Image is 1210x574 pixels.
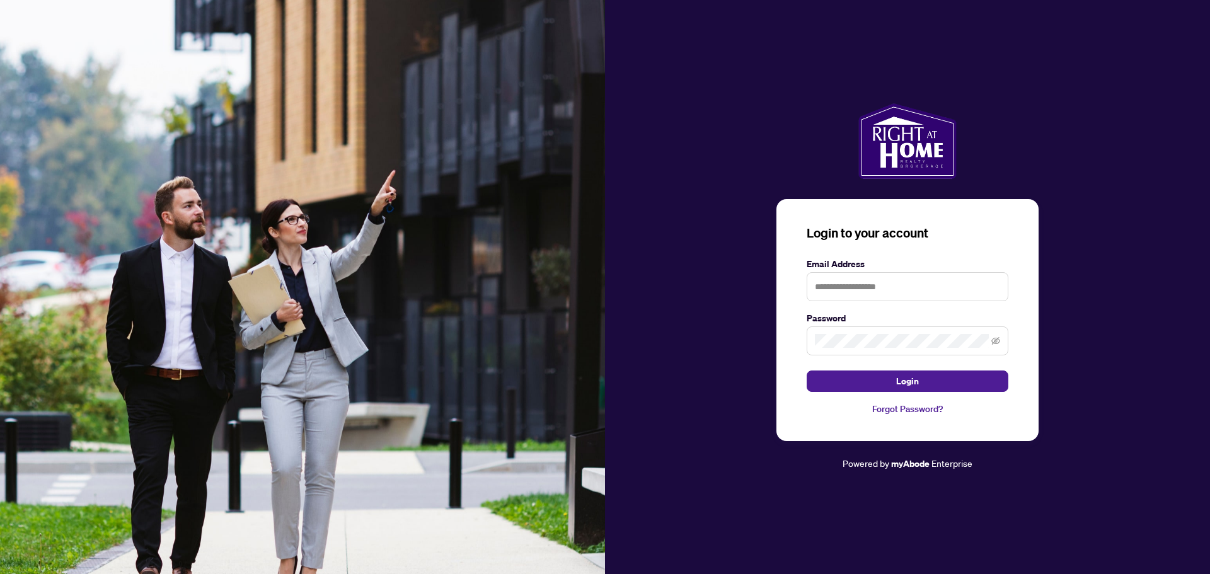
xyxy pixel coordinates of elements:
span: Enterprise [931,457,972,469]
a: myAbode [891,457,930,471]
span: eye-invisible [991,336,1000,345]
label: Email Address [807,257,1008,271]
a: Forgot Password? [807,402,1008,416]
button: Login [807,370,1008,392]
span: Login [896,371,919,391]
label: Password [807,311,1008,325]
img: ma-logo [858,103,956,179]
span: Powered by [843,457,889,469]
h3: Login to your account [807,224,1008,242]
